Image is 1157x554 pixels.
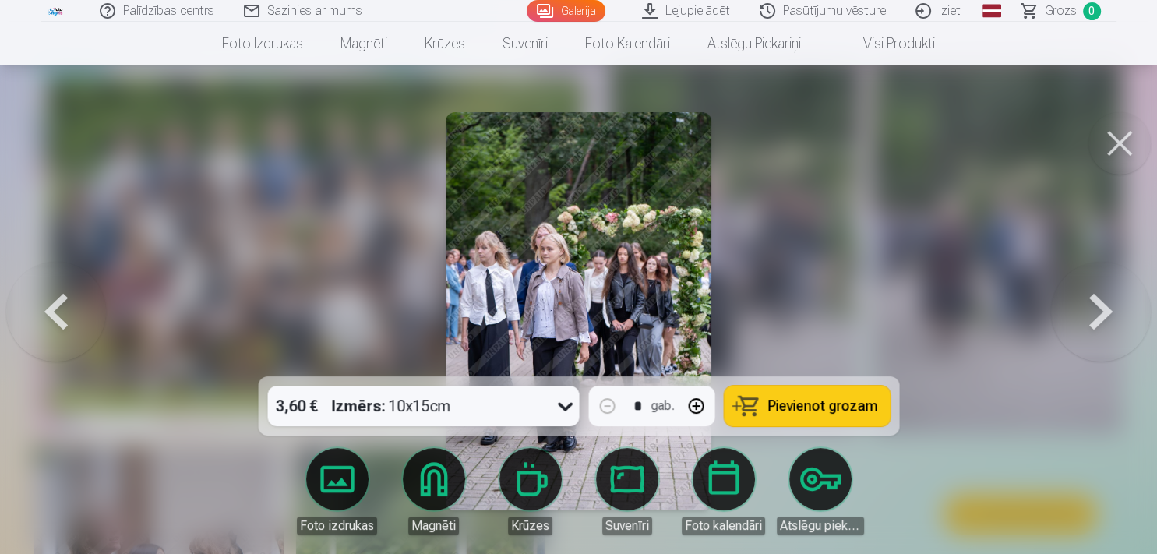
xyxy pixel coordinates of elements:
[331,395,385,417] strong: Izmērs :
[651,397,674,415] div: gab.
[1083,2,1101,20] span: 0
[408,517,459,535] div: Magnēti
[48,6,65,16] img: /fa3
[682,517,765,535] div: Foto kalendāri
[584,448,671,535] a: Suvenīri
[322,22,406,65] a: Magnēti
[602,517,652,535] div: Suvenīri
[777,517,864,535] div: Atslēgu piekariņi
[484,22,566,65] a: Suvenīri
[1045,2,1077,20] span: Grozs
[406,22,484,65] a: Krūzes
[689,22,820,65] a: Atslēgu piekariņi
[508,517,552,535] div: Krūzes
[331,386,450,426] div: 10x15cm
[566,22,689,65] a: Foto kalendāri
[203,22,322,65] a: Foto izdrukas
[767,399,877,413] span: Pievienot grozam
[390,448,478,535] a: Magnēti
[294,448,381,535] a: Foto izdrukas
[724,386,890,426] button: Pievienot grozam
[297,517,377,535] div: Foto izdrukas
[820,22,954,65] a: Visi produkti
[487,448,574,535] a: Krūzes
[267,386,325,426] div: 3,60 €
[777,448,864,535] a: Atslēgu piekariņi
[680,448,767,535] a: Foto kalendāri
